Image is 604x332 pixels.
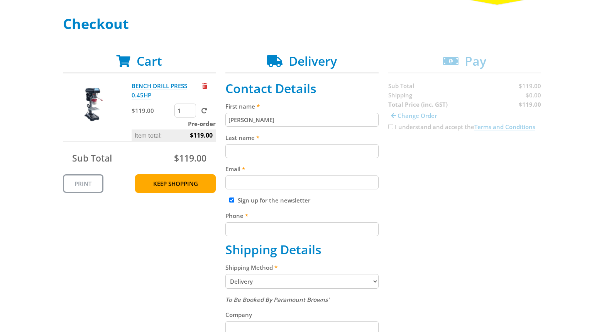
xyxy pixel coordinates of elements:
img: BENCH DRILL PRESS 0.45HP [70,81,117,128]
span: Delivery [289,53,337,69]
em: To Be Booked By Paramount Browns' [225,296,329,303]
input: Please enter your first name. [225,113,379,127]
label: Last name [225,133,379,142]
label: Sign up for the newsletter [238,196,310,204]
span: $119.00 [190,129,213,141]
label: Phone [225,211,379,220]
a: Remove from cart [202,82,207,90]
h2: Shipping Details [225,242,379,257]
label: Shipping Method [225,263,379,272]
input: Please enter your email address. [225,175,379,189]
label: Company [225,310,379,319]
span: Cart [137,53,162,69]
label: First name [225,102,379,111]
input: Please enter your last name. [225,144,379,158]
a: BENCH DRILL PRESS 0.45HP [132,82,187,99]
p: Pre-order [132,119,216,128]
p: $119.00 [132,106,173,115]
p: Item total: [132,129,216,141]
select: Please select a shipping method. [225,274,379,289]
label: Email [225,164,379,174]
input: Please enter your telephone number. [225,222,379,236]
a: Keep Shopping [135,174,216,193]
span: Sub Total [72,152,112,164]
span: $119.00 [174,152,206,164]
h2: Contact Details [225,81,379,96]
a: Print [63,174,103,193]
h1: Checkout [63,16,541,32]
